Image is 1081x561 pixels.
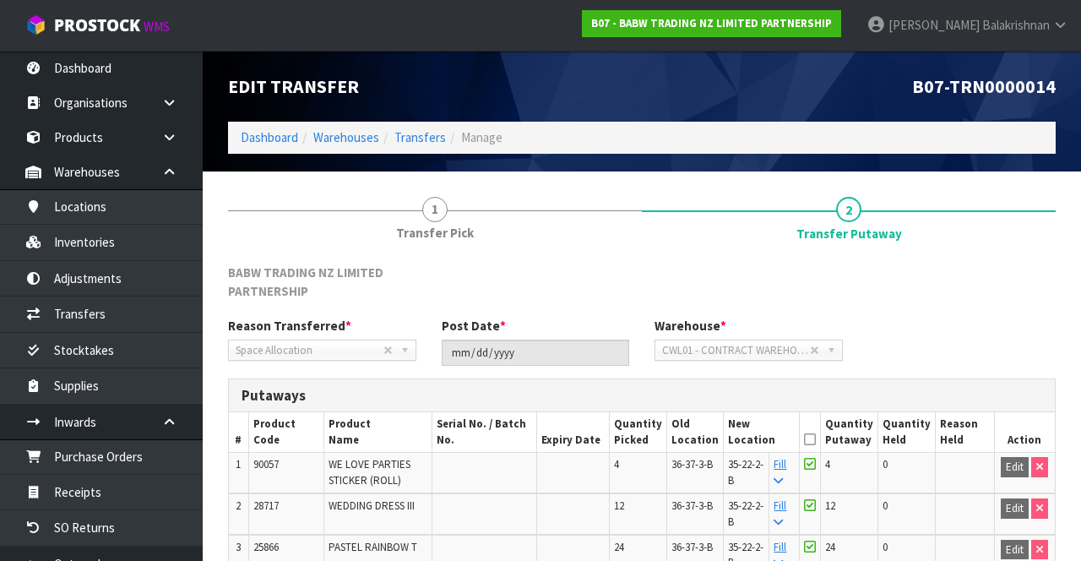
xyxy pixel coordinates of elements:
a: Fill [774,457,786,487]
th: Serial No. / Batch No. [432,412,537,452]
th: Reason Held [936,412,994,452]
span: ProStock [54,14,140,36]
th: Product Code [248,412,323,452]
span: CWL01 - CONTRACT WAREHOUSING [GEOGRAPHIC_DATA] [662,340,810,361]
th: Product Name [323,412,432,452]
span: Manage [461,129,502,145]
label: Post Date [442,317,506,335]
input: Post Date [442,340,630,366]
span: 35-22-2-B [728,498,763,528]
span: 2 [236,498,241,513]
label: Reason Transferred [228,317,351,335]
span: 1 [422,197,448,222]
a: Fill [774,498,786,528]
th: Old Location [666,412,723,452]
th: Quantity Picked [609,412,666,452]
span: Transfer Pick [396,224,474,242]
th: Quantity Held [878,412,936,452]
span: WEDDING DRESS III [329,498,415,513]
span: 4 [825,457,830,471]
span: WE LOVE PARTIES STICKER (ROLL) [329,457,410,487]
span: 1 [236,457,241,471]
span: 4 [614,457,619,471]
a: B07 - BABW TRADING NZ LIMITED PARTNERSHIP [582,10,841,37]
span: [PERSON_NAME] [888,17,980,33]
a: Dashboard [241,129,298,145]
button: Edit [1001,540,1029,560]
span: 35-22-2-B [728,457,763,487]
span: 12 [614,498,624,513]
th: # [229,412,248,452]
th: Expiry Date [536,412,609,452]
button: Edit [1001,457,1029,477]
span: 2 [836,197,861,222]
span: PASTEL RAINBOW T [329,540,417,554]
span: Space Allocation [236,340,383,361]
span: 0 [883,498,888,513]
span: 12 [825,498,835,513]
span: 36-37-3-B [671,498,713,513]
a: Transfers [394,129,446,145]
label: Warehouse [655,317,726,335]
th: Quantity Putaway [821,412,878,452]
span: 0 [883,540,888,554]
span: Balakrishnan [982,17,1050,33]
h3: Putaways [242,388,1042,404]
strong: B07 - BABW TRADING NZ LIMITED PARTNERSHIP [591,16,832,30]
button: Edit [1001,498,1029,519]
span: Edit Transfer [228,74,359,98]
th: Action [994,412,1055,452]
span: B07-TRN0000014 [912,74,1056,98]
th: New Location [723,412,800,452]
span: 36-37-3-B [671,457,713,471]
a: Warehouses [313,129,379,145]
span: 28717 [253,498,279,513]
span: 25866 [253,540,279,554]
img: cube-alt.png [25,14,46,35]
span: 24 [825,540,835,554]
span: Transfer Putaway [796,225,902,242]
span: BABW TRADING NZ LIMITED PARTNERSHIP [228,264,383,298]
span: 24 [614,540,624,554]
small: WMS [144,19,170,35]
span: 36-37-3-B [671,540,713,554]
span: 90057 [253,457,279,471]
span: 3 [236,540,241,554]
span: 0 [883,457,888,471]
